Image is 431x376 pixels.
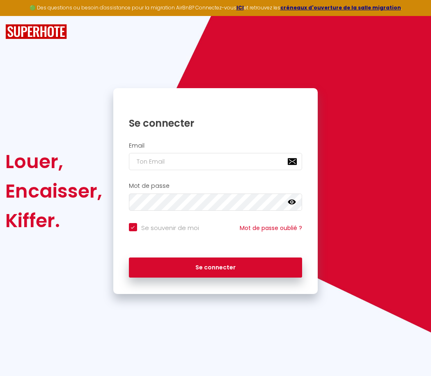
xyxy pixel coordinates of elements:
a: créneaux d'ouverture de la salle migration [280,4,401,11]
div: Louer, [5,147,102,176]
button: Se connecter [129,258,303,278]
a: ICI [236,4,244,11]
h2: Mot de passe [129,182,303,189]
a: Mot de passe oublié ? [240,224,302,232]
input: Ton Email [129,153,303,170]
h2: Email [129,142,303,149]
h1: Se connecter [129,117,303,130]
div: Encaisser, [5,176,102,206]
img: SuperHote logo [5,24,67,39]
div: Kiffer. [5,206,102,235]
